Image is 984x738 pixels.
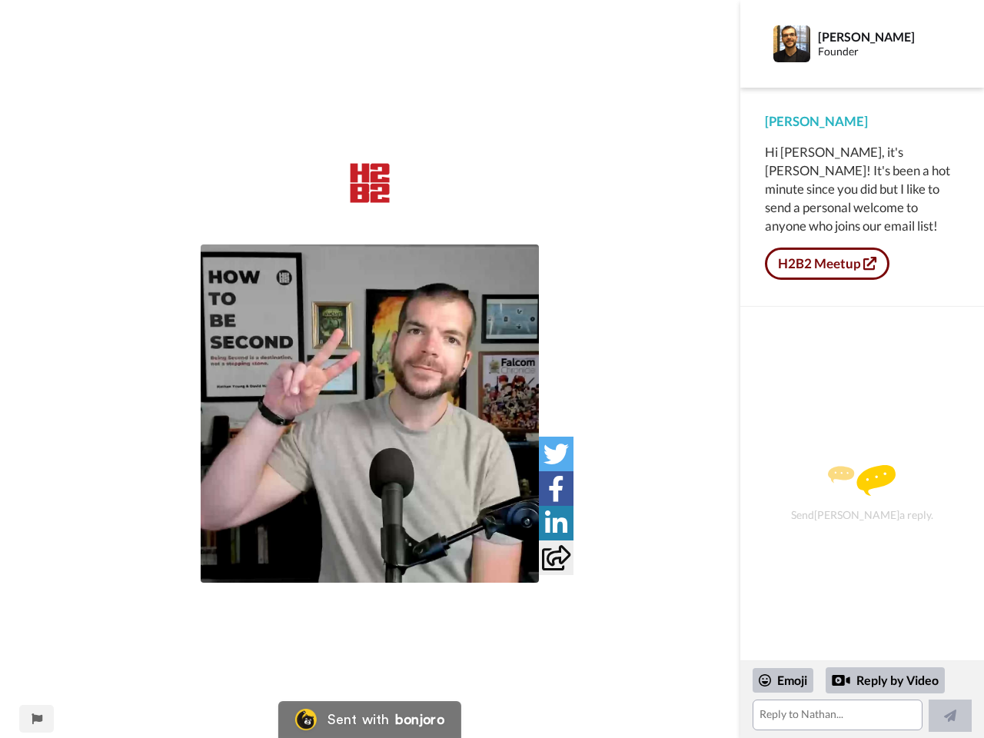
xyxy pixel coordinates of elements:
[395,713,444,726] div: bonjoro
[295,709,317,730] img: Bonjoro Logo
[761,334,963,653] div: Send [PERSON_NAME] a reply.
[278,701,461,738] a: Bonjoro LogoSent withbonjoro
[327,713,389,726] div: Sent with
[832,671,850,690] div: Reply by Video
[828,465,896,496] img: message.svg
[753,668,813,693] div: Emoji
[818,45,959,58] div: Founder
[773,25,810,62] img: Profile Image
[765,143,959,235] div: Hi [PERSON_NAME], it's [PERSON_NAME]! It's been a hot minute since you did but I like to send a p...
[765,248,889,280] a: H2B2 Meetup
[818,29,959,44] div: [PERSON_NAME]
[826,667,945,693] div: Reply by Video
[765,112,959,131] div: [PERSON_NAME]
[339,152,401,214] img: 4bf43619-493c-4619-8f74-0c4f2d36ecad
[201,244,539,583] img: 93122230-9f93-40d6-a06f-5bf78b7d9bc9-thumb.jpg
